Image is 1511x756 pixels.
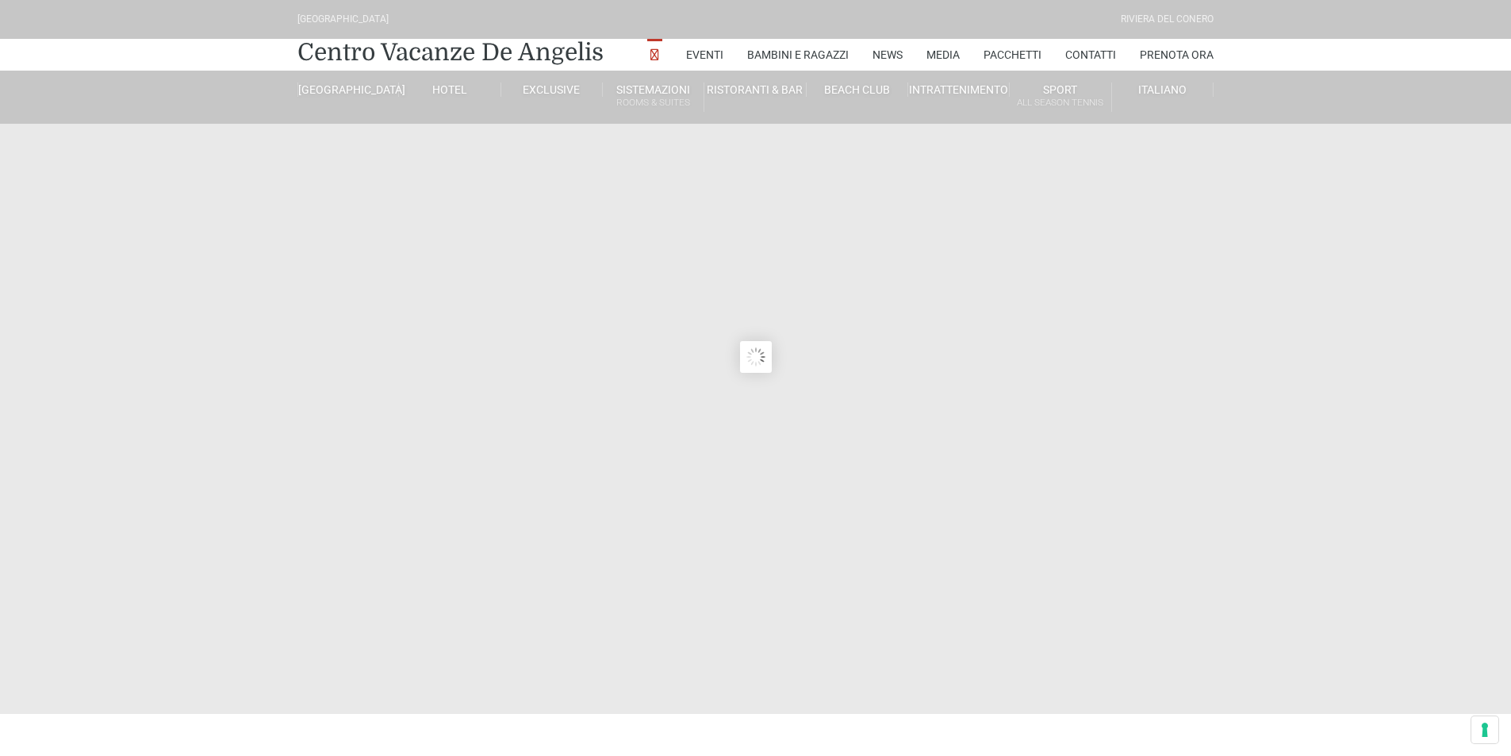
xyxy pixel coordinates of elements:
a: Prenota Ora [1140,39,1214,71]
span: Italiano [1138,83,1187,96]
a: Media [926,39,960,71]
button: Le tue preferenze relative al consenso per le tecnologie di tracciamento [1471,716,1498,743]
a: Eventi [686,39,723,71]
a: SportAll Season Tennis [1010,83,1111,112]
small: All Season Tennis [1010,95,1110,110]
a: Bambini e Ragazzi [747,39,849,71]
a: News [872,39,903,71]
small: Rooms & Suites [603,95,704,110]
a: Exclusive [501,83,603,97]
a: SistemazioniRooms & Suites [603,83,704,112]
a: Beach Club [807,83,908,97]
div: Riviera Del Conero [1121,12,1214,27]
a: Ristoranti & Bar [704,83,806,97]
a: Intrattenimento [908,83,1010,97]
a: Hotel [399,83,500,97]
a: [GEOGRAPHIC_DATA] [297,83,399,97]
a: Centro Vacanze De Angelis [297,36,604,68]
div: [GEOGRAPHIC_DATA] [297,12,389,27]
a: Pacchetti [984,39,1041,71]
a: Italiano [1112,83,1214,97]
a: Contatti [1065,39,1116,71]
